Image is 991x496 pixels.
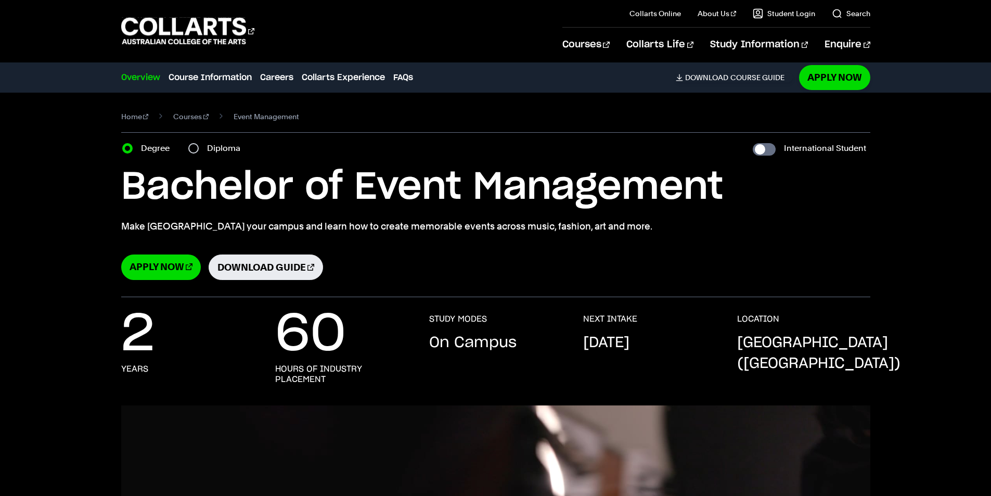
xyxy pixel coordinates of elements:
a: Courses [173,109,209,124]
a: Courses [562,28,610,62]
h3: STUDY MODES [429,314,487,324]
h3: NEXT INTAKE [583,314,637,324]
a: Study Information [710,28,808,62]
p: On Campus [429,333,517,353]
h3: LOCATION [737,314,779,324]
h3: hours of industry placement [275,364,408,385]
a: Apply Now [799,65,870,90]
a: Search [832,8,870,19]
a: Careers [260,71,293,84]
h3: years [121,364,148,374]
h1: Bachelor of Event Management [121,164,870,211]
label: International Student [784,141,866,156]
a: FAQs [393,71,413,84]
label: Degree [141,141,176,156]
p: [DATE] [583,333,629,353]
label: Diploma [207,141,247,156]
p: Make [GEOGRAPHIC_DATA] your campus and learn how to create memorable events across music, fashion... [121,219,870,234]
a: Collarts Online [629,8,681,19]
a: Overview [121,71,160,84]
p: [GEOGRAPHIC_DATA] ([GEOGRAPHIC_DATA]) [737,333,900,374]
a: Collarts Experience [302,71,385,84]
a: About Us [698,8,736,19]
p: 2 [121,314,155,355]
p: 60 [275,314,346,355]
a: DownloadCourse Guide [676,73,793,82]
a: Download Guide [209,255,323,280]
a: Apply Now [121,255,201,280]
a: Enquire [825,28,870,62]
a: Student Login [753,8,815,19]
span: Event Management [234,109,299,124]
span: Download [685,73,728,82]
a: Course Information [169,71,252,84]
div: Go to homepage [121,16,254,46]
a: Home [121,109,149,124]
a: Collarts Life [626,28,693,62]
